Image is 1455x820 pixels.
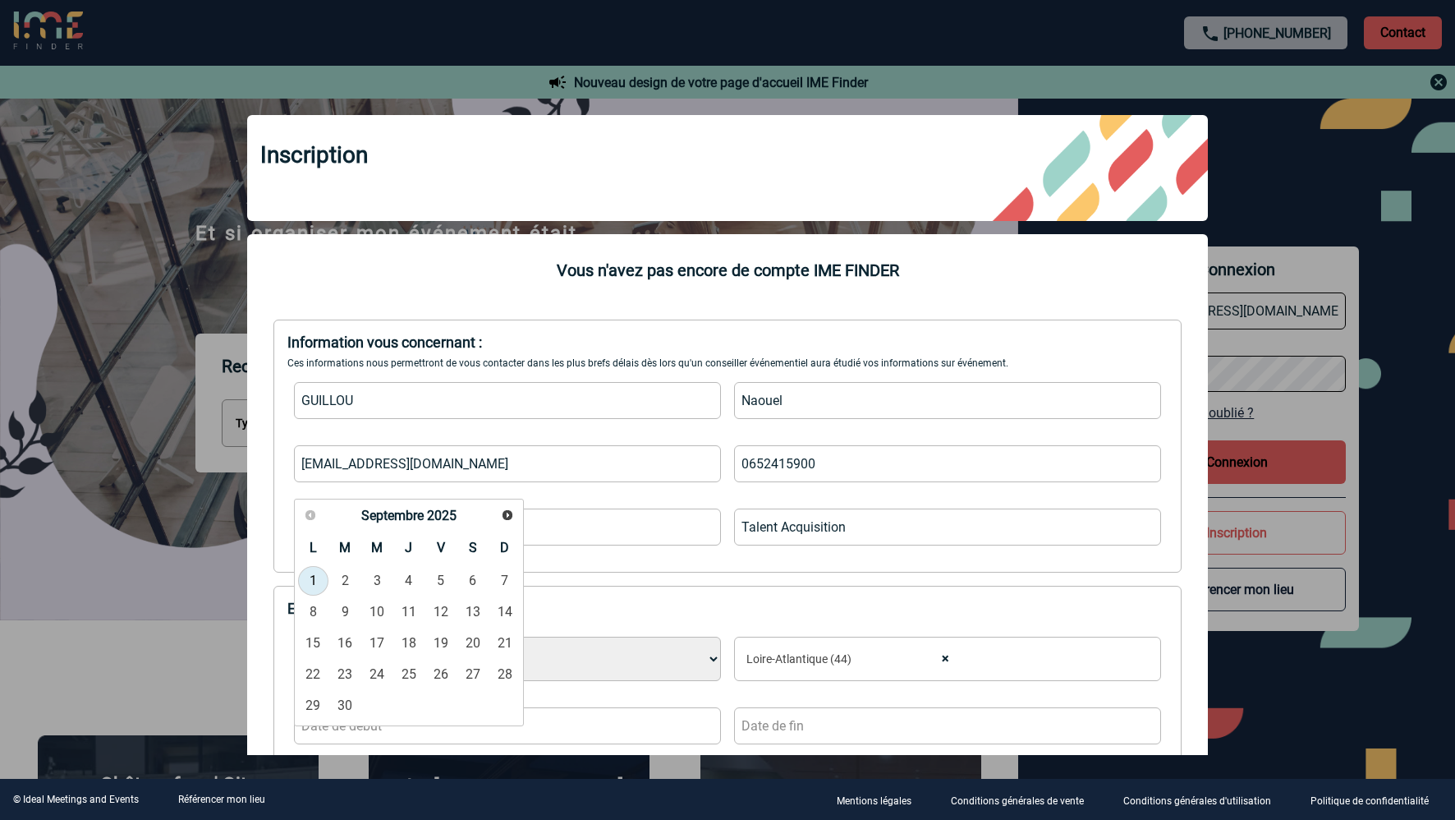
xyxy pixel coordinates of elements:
[330,566,360,596] a: 2
[489,597,520,627] a: 14
[734,707,1161,744] input: Date de fin
[298,629,328,658] a: 15
[489,629,520,658] a: 21
[287,334,1168,351] div: Information vous concernant :
[371,540,383,555] span: Mercredi
[425,566,456,596] a: 5
[394,629,425,658] a: 18
[247,115,1208,221] div: Inscription
[951,795,1084,807] p: Conditions générales de vente
[457,566,488,596] a: 6
[330,660,360,689] a: 23
[489,566,520,596] a: 7
[495,504,519,527] a: Suivant
[178,794,265,805] a: Référencer mon lieu
[361,508,424,523] span: Septembre
[457,660,488,689] a: 27
[298,566,328,596] a: 1
[287,600,1168,617] div: Et votre projet :
[489,660,520,689] a: 28
[294,707,721,744] input: Date de début *
[298,691,328,721] a: 29
[427,508,457,523] span: 2025
[469,540,477,555] span: Samedi
[1110,792,1297,808] a: Conditions générales d'utilisation
[1310,795,1429,807] p: Politique de confidentialité
[330,691,360,721] a: 30
[330,597,360,627] a: 9
[298,660,328,689] a: 22
[362,566,392,596] a: 3
[287,357,1168,369] div: Ces informations nous permettront de vous contacter dans les plus brefs délais dès lors qu'un con...
[294,445,721,482] input: Email *
[437,540,445,555] span: Vendredi
[500,540,509,555] span: Dimanche
[298,597,328,627] a: 8
[362,660,392,689] a: 24
[362,629,392,658] a: 17
[740,647,966,670] span: Loire-Atlantique (44)
[734,445,1161,482] input: Téléphone *
[247,260,1208,280] div: Vous n'avez pas encore de compte IME FINDER
[394,566,425,596] a: 4
[13,794,139,805] div: © Ideal Meetings and Events
[942,647,949,670] span: ×
[425,597,456,627] a: 12
[501,509,514,522] span: Suivant
[1123,795,1271,807] p: Conditions générales d'utilisation
[394,660,425,689] a: 25
[425,629,456,658] a: 19
[339,540,351,555] span: Mardi
[457,629,488,658] a: 20
[734,382,1161,419] input: Prénom *
[405,540,412,555] span: Jeudi
[362,597,392,627] a: 10
[824,792,938,808] a: Mentions légales
[1297,792,1455,808] a: Politique de confidentialité
[837,795,911,807] p: Mentions légales
[330,629,360,658] a: 16
[310,540,317,555] span: Lundi
[394,597,425,627] a: 11
[938,792,1110,808] a: Conditions générales de vente
[425,660,456,689] a: 26
[734,509,1161,546] input: Rôle *
[457,597,488,627] a: 13
[294,382,721,419] input: Nom *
